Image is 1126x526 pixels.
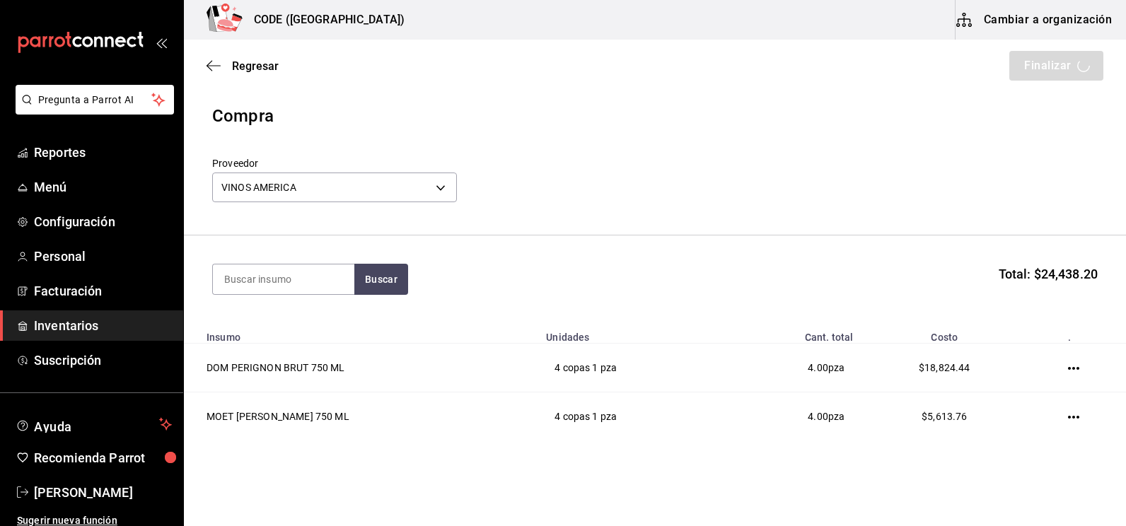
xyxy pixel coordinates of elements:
[808,411,828,422] span: 4.00
[207,59,279,73] button: Regresar
[724,323,861,344] th: Cant. total
[538,323,724,344] th: Unidades
[538,392,724,441] td: 4 copas 1 pza
[213,264,354,294] input: Buscar insumo
[861,323,1027,344] th: Costo
[724,344,861,392] td: pza
[212,103,1098,129] div: Compra
[212,158,457,168] label: Proveedor
[538,344,724,392] td: 4 copas 1 pza
[34,483,172,502] span: [PERSON_NAME]
[38,93,152,107] span: Pregunta a Parrot AI
[1027,323,1126,344] th: .
[184,323,538,344] th: Insumo
[922,411,967,422] span: $5,613.76
[34,247,172,266] span: Personal
[34,212,172,231] span: Configuración
[999,264,1098,284] span: Total: $24,438.20
[34,281,172,300] span: Facturación
[16,85,174,115] button: Pregunta a Parrot AI
[156,37,167,48] button: open_drawer_menu
[34,177,172,197] span: Menú
[919,362,970,373] span: $18,824.44
[184,392,538,441] td: MOET [PERSON_NAME] 750 ML
[212,173,457,202] div: VINOS AMERICA
[808,362,828,373] span: 4.00
[232,59,279,73] span: Regresar
[34,143,172,162] span: Reportes
[724,392,861,441] td: pza
[354,264,408,295] button: Buscar
[184,344,538,392] td: DOM PERIGNON BRUT 750 ML
[34,316,172,335] span: Inventarios
[34,351,172,370] span: Suscripción
[10,103,174,117] a: Pregunta a Parrot AI
[243,11,405,28] h3: CODE ([GEOGRAPHIC_DATA])
[34,416,153,433] span: Ayuda
[34,448,172,467] span: Recomienda Parrot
